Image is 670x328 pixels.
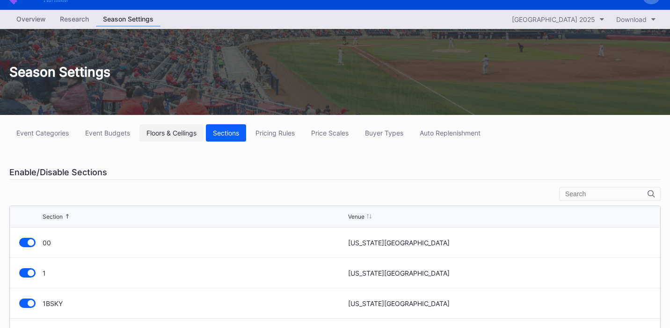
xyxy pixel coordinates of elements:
div: Event Budgets [85,129,130,137]
div: Download [616,15,647,23]
div: Price Scales [311,129,349,137]
button: Download [612,13,661,26]
div: Research [53,12,96,26]
div: Enable/Disable Sections [9,165,661,180]
button: Floors & Ceilings [139,124,204,142]
div: Overview [9,12,53,26]
a: Overview [9,12,53,27]
a: Research [53,12,96,27]
a: Season Settings [96,12,160,27]
input: Search [565,190,648,198]
div: [GEOGRAPHIC_DATA] 2025 [512,15,595,23]
div: Venue [348,213,364,220]
div: 1 [43,269,346,277]
button: [GEOGRAPHIC_DATA] 2025 [507,13,609,26]
div: 00 [43,239,346,247]
button: Event Budgets [78,124,137,142]
div: Pricing Rules [255,129,295,137]
div: Auto Replenishment [420,129,481,137]
button: Buyer Types [358,124,410,142]
button: Price Scales [304,124,356,142]
div: Floors & Ceilings [146,129,197,137]
div: Buyer Types [365,129,403,137]
div: Event Categories [16,129,69,137]
div: [US_STATE][GEOGRAPHIC_DATA] [348,299,651,307]
button: Pricing Rules [248,124,302,142]
button: Auto Replenishment [413,124,488,142]
button: Sections [206,124,246,142]
div: [US_STATE][GEOGRAPHIC_DATA] [348,269,651,277]
div: Sections [213,129,239,137]
div: [US_STATE][GEOGRAPHIC_DATA] [348,239,651,247]
div: Section [43,213,63,220]
button: Event Categories [9,124,76,142]
div: 1BSKY [43,299,346,307]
